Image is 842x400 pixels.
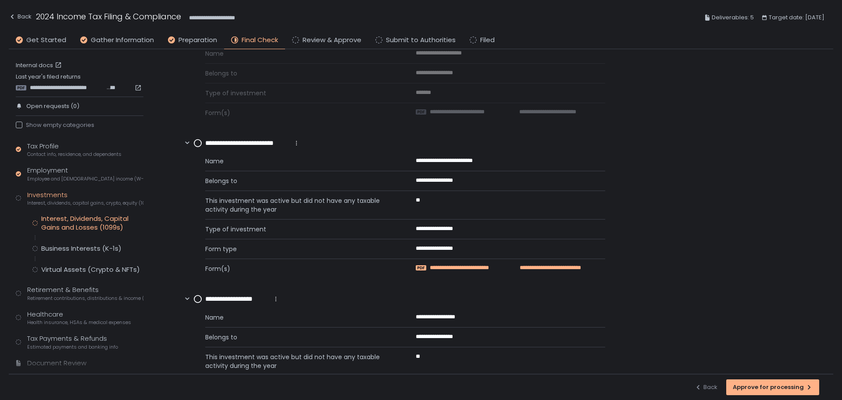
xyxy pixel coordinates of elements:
div: Healthcare [27,310,131,326]
span: Final Check [242,35,278,45]
span: Name [205,49,395,58]
span: Health insurance, HSAs & medical expenses [27,319,131,326]
span: Filed [480,35,495,45]
div: Investments [27,190,143,207]
span: Name [205,313,395,322]
button: Back [695,379,717,395]
div: Approve for processing [733,383,813,391]
span: Get Started [26,35,66,45]
span: Retirement contributions, distributions & income (1099-R, 5498) [27,295,143,302]
span: Contact info, residence, and dependents [27,151,121,158]
div: Back [695,383,717,391]
span: Open requests (0) [26,102,79,110]
span: Type of investment [205,225,395,234]
span: Type of investment [205,89,395,97]
span: Interest, dividends, capital gains, crypto, equity (1099s, K-1s) [27,200,143,206]
div: Interest, Dividends, Capital Gains and Losses (1099s) [41,214,143,232]
span: Deliverables: 5 [712,12,754,23]
div: Tax Profile [27,141,121,158]
span: Form(s) [205,108,395,117]
span: Belongs to [205,333,395,342]
span: Employee and [DEMOGRAPHIC_DATA] income (W-2s) [27,176,143,182]
span: Review & Approve [303,35,361,45]
div: Tax Payments & Refunds [27,334,118,350]
span: Form type [205,245,395,253]
span: Gather Information [91,35,154,45]
span: This investment was active but did not have any taxable activity during the year [205,196,395,214]
h1: 2024 Income Tax Filing & Compliance [36,11,181,22]
span: Belongs to [205,69,395,78]
div: Employment [27,166,143,182]
span: Preparation [178,35,217,45]
span: Target date: [DATE] [769,12,824,23]
span: Belongs to [205,177,395,185]
div: Virtual Assets (Crypto & NFTs) [41,265,140,274]
span: This investment was active but did not have any taxable activity during the year [205,353,395,370]
div: Document Review [27,358,86,368]
span: Submit to Authorities [386,35,456,45]
button: Approve for processing [726,379,819,395]
span: Name [205,157,395,166]
div: Business Interests (K-1s) [41,244,121,253]
button: Back [9,11,32,25]
span: Form(s) [205,264,395,273]
div: Retirement & Benefits [27,285,143,302]
span: Estimated payments and banking info [27,344,118,350]
a: Internal docs [16,61,64,69]
div: Last year's filed returns [16,73,143,91]
div: Back [9,11,32,22]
